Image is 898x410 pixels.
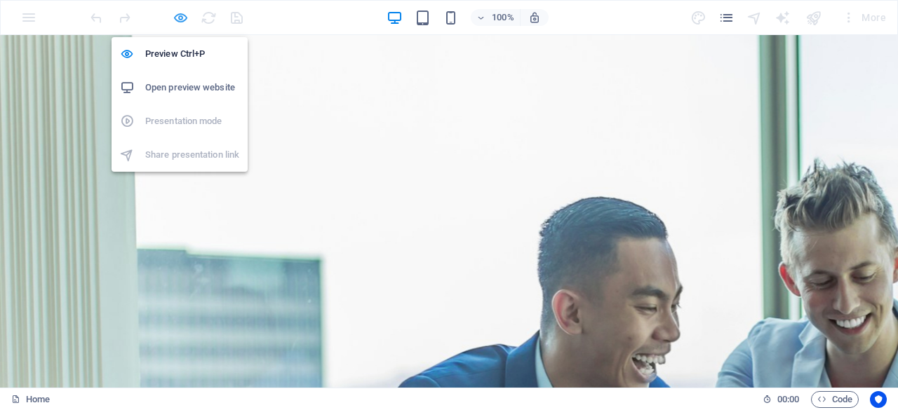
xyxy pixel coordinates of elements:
span: 00 00 [777,391,799,408]
h6: Open preview website [145,79,239,96]
h6: Session time [763,391,800,408]
button: 100% [471,9,521,26]
button: pages [718,9,735,26]
h6: Preview Ctrl+P [145,46,239,62]
h6: 100% [492,9,514,26]
span: : [787,394,789,404]
i: Pages (Ctrl+Alt+S) [718,10,735,26]
span: Code [817,391,852,408]
button: Code [811,391,859,408]
a: Click to cancel selection. Double-click to open Pages [11,391,50,408]
button: Usercentrics [870,391,887,408]
i: On resize automatically adjust zoom level to fit chosen device. [528,11,541,24]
